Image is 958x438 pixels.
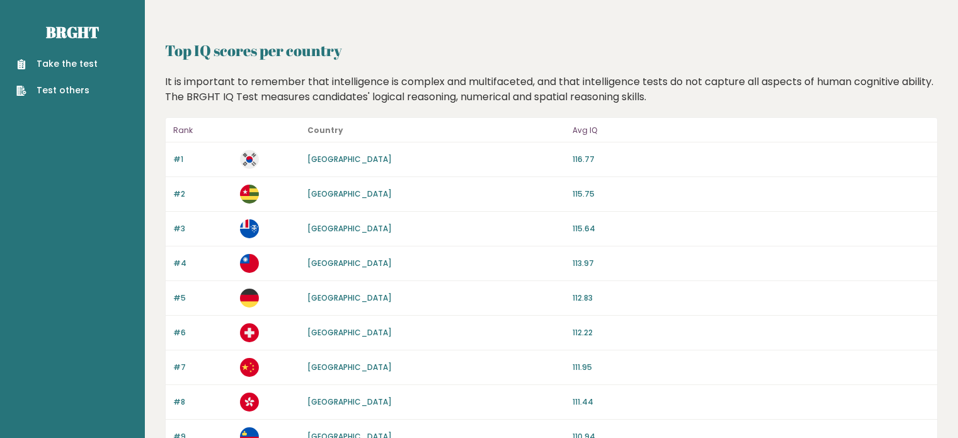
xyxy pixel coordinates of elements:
[307,362,392,372] a: [GEOGRAPHIC_DATA]
[173,154,232,165] p: #1
[173,396,232,408] p: #8
[173,188,232,200] p: #2
[173,362,232,373] p: #7
[240,289,259,308] img: de.svg
[165,39,938,62] h2: Top IQ scores per country
[240,150,259,169] img: kr.svg
[240,358,259,377] img: cn.svg
[240,393,259,412] img: hk.svg
[240,219,259,238] img: tf.svg
[173,223,232,234] p: #3
[240,185,259,204] img: tg.svg
[307,258,392,268] a: [GEOGRAPHIC_DATA]
[307,154,392,164] a: [GEOGRAPHIC_DATA]
[573,292,930,304] p: 112.83
[173,123,232,138] p: Rank
[573,258,930,269] p: 113.97
[173,258,232,269] p: #4
[307,327,392,338] a: [GEOGRAPHIC_DATA]
[573,123,930,138] p: Avg IQ
[161,74,943,105] div: It is important to remember that intelligence is complex and multifaceted, and that intelligence ...
[573,188,930,200] p: 115.75
[240,323,259,342] img: ch.svg
[307,188,392,199] a: [GEOGRAPHIC_DATA]
[240,254,259,273] img: tw.svg
[46,22,99,42] a: Brght
[573,396,930,408] p: 111.44
[307,396,392,407] a: [GEOGRAPHIC_DATA]
[307,125,343,135] b: Country
[573,327,930,338] p: 112.22
[573,223,930,234] p: 115.64
[16,84,98,97] a: Test others
[573,362,930,373] p: 111.95
[173,327,232,338] p: #6
[573,154,930,165] p: 116.77
[16,57,98,71] a: Take the test
[307,223,392,234] a: [GEOGRAPHIC_DATA]
[173,292,232,304] p: #5
[307,292,392,303] a: [GEOGRAPHIC_DATA]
